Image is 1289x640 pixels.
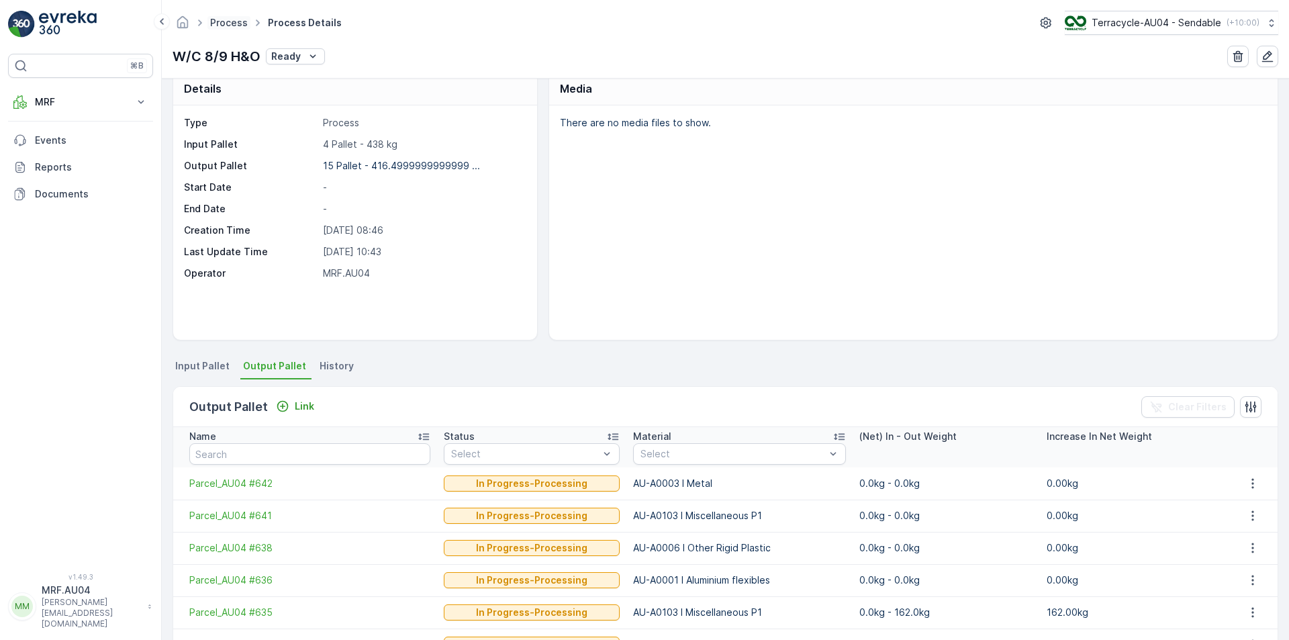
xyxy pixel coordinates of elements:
a: Homepage [175,20,190,32]
p: W/C 8/9 H&O [173,46,260,66]
p: Ready [271,50,301,63]
p: In Progress-Processing [476,477,587,490]
p: In Progress-Processing [476,606,587,619]
a: Parcel_AU04 #638 [189,541,430,555]
p: [DATE] 08:46 [323,224,523,237]
p: Output Pallet [184,159,318,173]
p: Select [640,447,824,461]
td: 0.0kg - 0.0kg [853,532,1040,564]
p: Documents [35,187,148,201]
button: Ready [266,48,325,64]
p: Status [444,430,475,443]
p: Type [184,116,318,130]
input: Search [189,443,430,465]
p: End Date [184,202,318,216]
p: Clear Filters [1168,400,1227,414]
p: There are no media files to show. [560,116,1263,130]
a: Parcel_AU04 #635 [189,606,430,619]
p: Operator [184,267,318,280]
p: Name [189,430,216,443]
a: Reports [8,154,153,181]
p: 4 Pallet - 438 kg [323,138,523,151]
p: Start Date [184,181,318,194]
p: 15 Pallet - 416.4999999999999 ... [323,160,480,171]
button: In Progress-Processing [444,604,620,621]
img: logo [8,11,35,38]
p: MRF.AU04 [42,584,141,597]
button: MMMRF.AU04[PERSON_NAME][EMAIL_ADDRESS][DOMAIN_NAME] [8,584,153,629]
p: [PERSON_NAME][EMAIL_ADDRESS][DOMAIN_NAME] [42,597,141,629]
button: Clear Filters [1141,396,1235,418]
button: In Progress-Processing [444,508,620,524]
td: 0.0kg - 0.0kg [853,564,1040,596]
span: History [320,359,354,373]
p: - [323,202,523,216]
p: Terracycle-AU04 - Sendable [1092,16,1221,30]
a: Parcel_AU04 #636 [189,574,430,587]
button: In Progress-Processing [444,540,620,556]
a: Process [210,17,248,28]
p: Material [633,430,671,443]
p: MRF [35,95,126,109]
button: Link [271,398,320,414]
p: ⌘B [130,60,144,71]
td: 0.0kg - 0.0kg [853,500,1040,532]
td: AU-A0003 I Metal [626,467,852,500]
td: AU-A0006 I Other Rigid Plastic [626,532,852,564]
p: In Progress-Processing [476,509,587,522]
p: Input Pallet [184,138,318,151]
img: terracycle_logo.png [1065,15,1086,30]
p: - [323,181,523,194]
p: In Progress-Processing [476,574,587,587]
td: 0.00kg [1040,467,1227,500]
td: AU-A0103 I Miscellaneous P1 [626,596,852,629]
p: MRF.AU04 [323,267,523,280]
p: Last Update Time [184,245,318,259]
button: In Progress-Processing [444,475,620,492]
a: Documents [8,181,153,208]
button: MRF [8,89,153,116]
p: Increase In Net Weight [1047,430,1152,443]
a: Parcel_AU04 #641 [189,509,430,522]
a: Events [8,127,153,154]
p: Process [323,116,523,130]
td: 0.0kg - 0.0kg [853,467,1040,500]
td: AU-A0103 I Miscellaneous P1 [626,500,852,532]
p: Events [35,134,148,147]
span: Input Pallet [175,359,230,373]
span: v 1.49.3 [8,573,153,581]
p: Link [295,400,314,413]
button: Terracycle-AU04 - Sendable(+10:00) [1065,11,1278,35]
p: Details [184,81,222,97]
p: (Net) In - Out Weight [859,430,957,443]
p: In Progress-Processing [476,541,587,555]
p: Output Pallet [189,398,268,416]
img: logo_light-DOdMpM7g.png [39,11,97,38]
span: Output Pallet [243,359,306,373]
button: In Progress-Processing [444,572,620,588]
td: 0.00kg [1040,564,1227,596]
div: MM [11,596,33,617]
span: Process Details [265,16,344,30]
td: 0.00kg [1040,532,1227,564]
p: ( +10:00 ) [1227,17,1259,28]
td: 162.00kg [1040,596,1227,629]
td: 0.00kg [1040,500,1227,532]
p: [DATE] 10:43 [323,245,523,259]
p: Select [451,447,599,461]
a: Parcel_AU04 #642 [189,477,430,490]
td: 0.0kg - 162.0kg [853,596,1040,629]
p: Reports [35,161,148,174]
p: Media [560,81,592,97]
td: AU-A0001 I Aluminium flexibles [626,564,852,596]
p: Creation Time [184,224,318,237]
